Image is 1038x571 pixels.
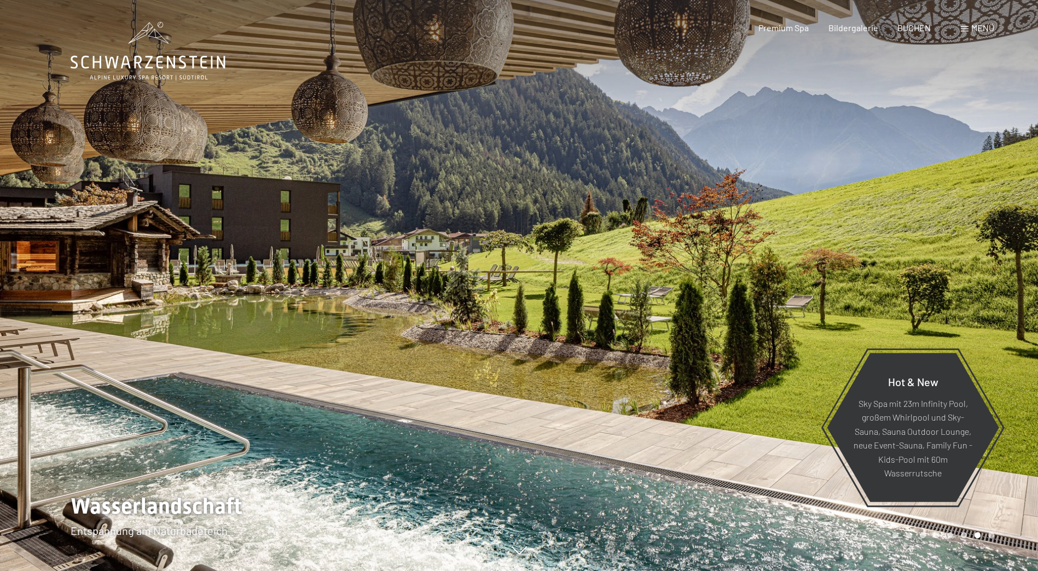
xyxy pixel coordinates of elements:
[961,532,967,538] div: Carousel Page 6
[975,532,981,538] div: Carousel Page 7 (Current Slide)
[933,532,940,538] div: Carousel Page 4
[854,396,972,480] p: Sky Spa mit 23m Infinity Pool, großem Whirlpool und Sky-Sauna, Sauna Outdoor Lounge, neue Event-S...
[906,532,912,538] div: Carousel Page 2
[758,22,809,33] a: Premium Spa
[889,532,994,538] div: Carousel Pagination
[888,375,938,388] span: Hot & New
[920,532,926,538] div: Carousel Page 3
[828,22,878,33] a: Bildergalerie
[947,532,953,538] div: Carousel Page 5
[971,22,994,33] span: Menü
[892,532,898,538] div: Carousel Page 1
[826,352,1000,503] a: Hot & New Sky Spa mit 23m Infinity Pool, großem Whirlpool und Sky-Sauna, Sauna Outdoor Lounge, ne...
[897,22,931,33] a: BUCHEN
[988,532,994,538] div: Carousel Page 8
